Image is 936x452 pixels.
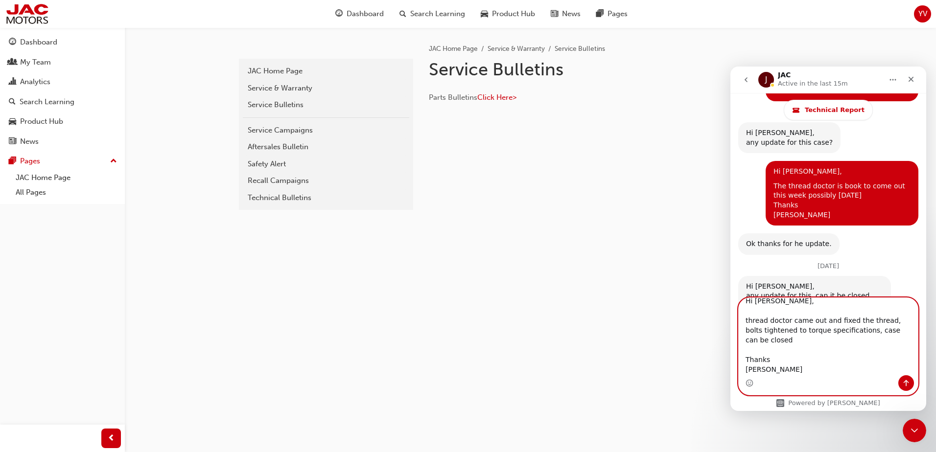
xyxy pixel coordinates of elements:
[477,93,516,102] a: Click Here>
[12,185,121,200] a: All Pages
[596,8,604,20] span: pages-icon
[4,152,121,170] button: Pages
[243,156,409,173] a: Safety Alert
[243,172,409,189] a: Recall Campaigns
[392,4,473,24] a: search-iconSearch Learning
[248,175,404,186] div: Recall Campaigns
[9,137,16,146] span: news-icon
[918,8,927,20] span: YV
[335,8,343,20] span: guage-icon
[4,31,121,152] button: DashboardMy TeamAnalyticsSearch LearningProduct HubNews
[243,96,409,113] a: Service Bulletins
[20,96,74,108] div: Search Learning
[562,8,581,20] span: News
[328,4,392,24] a: guage-iconDashboard
[551,8,558,20] span: news-icon
[429,59,750,80] h1: Service Bulletins
[588,4,635,24] a: pages-iconPages
[243,189,409,206] a: Technical Bulletins
[608,8,628,20] span: Pages
[410,8,465,20] span: Search Learning
[243,138,409,156] a: Aftersales Bulletin
[5,3,49,25] img: jac-portal
[4,53,121,71] a: My Team
[248,83,404,94] div: Service & Warranty
[555,44,605,55] li: Service Bulletins
[20,116,63,127] div: Product Hub
[488,45,545,53] a: Service & Warranty
[429,45,478,53] a: JAC Home Page
[248,99,404,111] div: Service Bulletins
[243,80,409,97] a: Service & Warranty
[110,155,117,168] span: up-icon
[20,136,39,147] div: News
[4,113,121,131] a: Product Hub
[429,93,477,102] span: Parts Bulletins
[492,8,535,20] span: Product Hub
[9,38,16,47] span: guage-icon
[248,125,404,136] div: Service Campaigns
[243,63,409,80] a: JAC Home Page
[243,122,409,139] a: Service Campaigns
[12,170,121,185] a: JAC Home Page
[9,98,16,107] span: search-icon
[20,76,50,88] div: Analytics
[914,5,931,23] button: YV
[248,141,404,153] div: Aftersales Bulletin
[9,157,16,166] span: pages-icon
[9,58,16,67] span: people-icon
[248,192,404,203] div: Technical Bulletins
[347,8,384,20] span: Dashboard
[20,156,40,167] div: Pages
[4,73,121,91] a: Analytics
[248,66,404,77] div: JAC Home Page
[399,8,406,20] span: search-icon
[543,4,588,24] a: news-iconNews
[473,4,543,24] a: car-iconProduct Hub
[481,8,488,20] span: car-icon
[248,158,404,170] div: Safety Alert
[9,78,16,87] span: chart-icon
[730,67,926,411] iframe: Intercom live chat
[20,37,57,48] div: Dashboard
[903,419,926,442] iframe: Intercom live chat
[20,57,51,68] div: My Team
[4,93,121,111] a: Search Learning
[108,432,115,445] span: prev-icon
[4,33,121,51] a: Dashboard
[9,117,16,126] span: car-icon
[4,133,121,151] a: News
